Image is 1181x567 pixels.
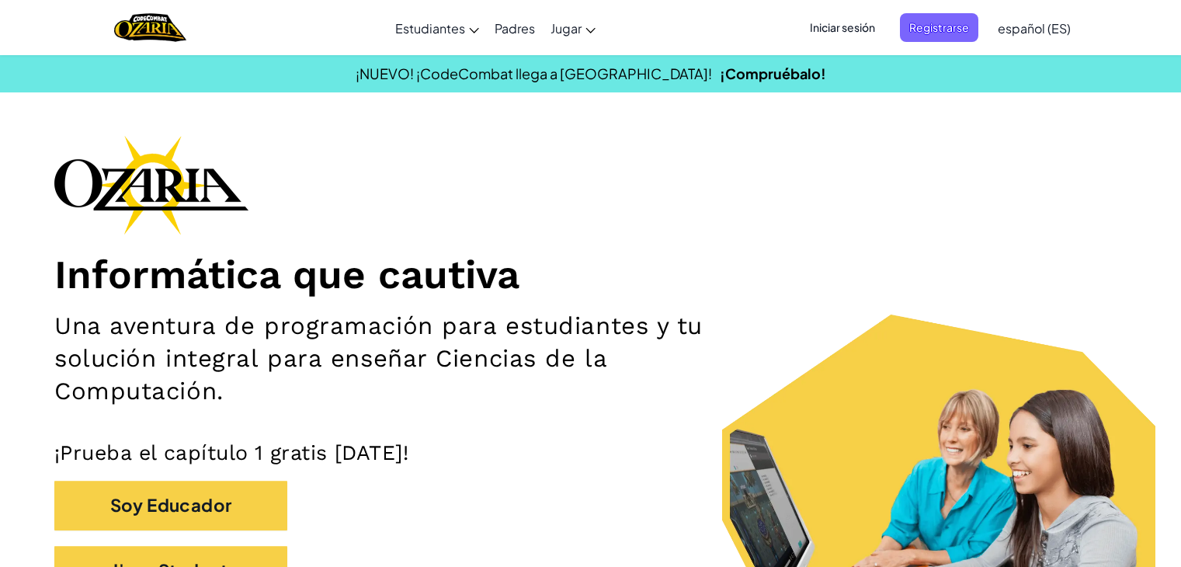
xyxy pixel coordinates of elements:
[801,13,884,42] button: Iniciar sesión
[114,12,186,43] img: Home
[487,7,543,49] a: Padres
[54,481,287,530] button: Soy Educador
[998,20,1071,37] span: español (ES)
[720,64,826,82] a: ¡Compruébalo!
[54,440,1127,465] p: ¡Prueba el capítulo 1 gratis [DATE]!
[356,64,712,82] span: ¡NUEVO! ¡CodeCombat llega a [GEOGRAPHIC_DATA]!
[900,13,978,42] button: Registrarse
[543,7,603,49] a: Jugar
[551,20,582,37] span: Jugar
[395,20,465,37] span: Estudiantes
[54,310,773,409] h2: Una aventura de programación para estudiantes y tu solución integral para enseñar Ciencias de la ...
[387,7,487,49] a: Estudiantes
[54,135,248,235] img: Ozaria branding logo
[114,12,186,43] a: Ozaria by CodeCombat logo
[54,250,1127,298] h1: Informática que cautiva
[990,7,1079,49] a: español (ES)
